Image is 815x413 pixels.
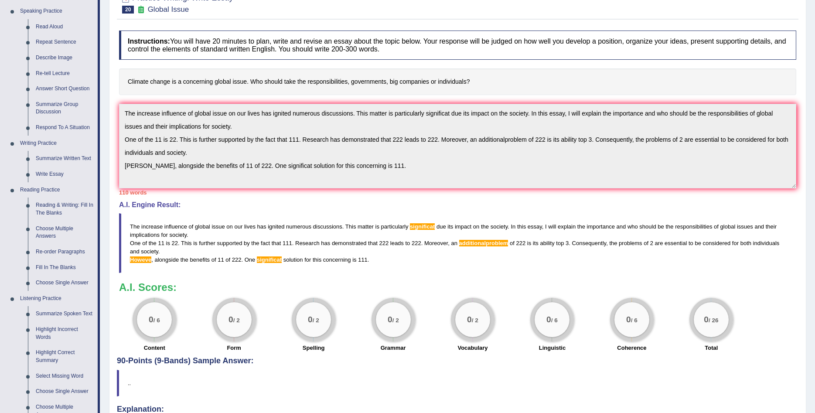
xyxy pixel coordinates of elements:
div: 110 words [119,188,796,197]
span: o u r [234,223,242,230]
h4: A.I. Engine Result: [119,201,796,209]
span: b o t h [740,240,751,246]
span: R e s e a r c h [295,240,320,246]
span: g l o b a l [195,223,210,230]
big: 0 [467,314,472,324]
a: Choose Single Answer [32,275,98,291]
span: d u e [436,223,446,230]
span: t h e [181,256,188,263]
label: Content [144,344,165,352]
span: a n [451,240,457,246]
span: t h i s [313,256,321,263]
span: O n e [245,256,256,263]
a: Write Essay [32,167,98,182]
b: A.I. Scores: [119,281,177,293]
span: o f [225,256,230,263]
span: t h e [577,223,585,230]
big: 0 [308,314,313,324]
span: s o c i e t y [169,232,187,238]
span: 1 1 1 [283,240,292,246]
span: t h e i r [766,223,777,230]
a: Fill In The Blanks [32,260,98,276]
small: / 6 [153,317,160,324]
span: t h i s [517,223,526,230]
a: Select Missing Word [32,369,98,384]
a: Choose Multiple Answers [32,221,98,244]
a: Repeat Sentence [32,34,98,50]
blockquote: . . , . . . . , . , . , . . [119,213,796,273]
blockquote: .. [117,370,798,396]
a: Describe Image [32,50,98,66]
span: e s s e n t i a l [665,240,687,246]
span: s o c i e t y [491,223,508,230]
span: i t s [447,223,453,230]
span: g l o b a l [720,223,736,230]
span: 2 [650,240,653,246]
span: T h i s [181,240,192,246]
a: Reading & Writing: Fill In The Blanks [32,198,98,221]
span: p r o b l e m s [619,240,642,246]
label: Form [227,344,241,352]
span: t o p [556,240,564,246]
span: M o r e o v e r [424,240,448,246]
span: b e [658,223,664,230]
a: Writing Practice [16,136,98,151]
a: Summarize Spoken Text [32,306,98,322]
span: i n d i v i d u a l s [753,240,780,246]
span: l e a d s [390,240,404,246]
span: f o r [732,240,739,246]
span: t o [689,240,693,246]
a: Respond To A Situation [32,120,98,136]
h4: 90-Points (9-Bands) Sample Answer: [117,24,798,365]
span: h a s [257,223,266,230]
span: c o n s i d e r e d [703,240,731,246]
label: Grammar [381,344,406,352]
span: a n d [754,223,764,230]
span: 20 [122,6,134,14]
span: i m p l i c a t i o n s [130,232,160,238]
span: i m p o r t a n c e [587,223,615,230]
span: s o l u t i o n [283,256,303,263]
span: i s s u e s [737,223,753,230]
span: t h e [665,223,673,230]
span: T h e [130,223,140,230]
span: O n e [130,240,141,246]
span: t h e [481,223,489,230]
span: T h i s [345,223,356,230]
span: d i s c u s s i o n s [313,223,342,230]
span: i s [193,240,197,246]
span: l i v e s [244,223,256,230]
span: c o n c e r n i n g [323,256,351,263]
span: a n d [130,248,140,255]
span: t h e [609,240,617,246]
span: o n [226,223,232,230]
span: r e s p o n s i b i l i t i e s [675,223,712,230]
span: 2 2 2 [516,240,525,246]
span: i t s [533,240,539,246]
span: m a t t e r [358,223,374,230]
span: i g n i t e d [268,223,284,230]
small: Exam occurring question [136,6,145,14]
span: I [545,223,547,230]
span: a b i l i t y [540,240,554,246]
big: 0 [547,314,552,324]
label: Spelling [303,344,325,352]
big: 0 [228,314,233,324]
span: 1 1 1 [358,256,368,263]
small: / 2 [233,317,239,324]
big: 0 [626,314,631,324]
span: o f [644,240,648,246]
span: 2 2 2 [412,240,421,246]
span: o f [142,240,147,246]
span: i s [375,223,379,230]
span: Possible spelling mistake found. (did you mean: significant) [410,223,435,230]
span: i n c r e a s e [141,223,163,230]
small: / 2 [313,317,319,324]
span: p a r t i c u l a r l y [381,223,409,230]
span: t o [405,240,410,246]
span: b e n e f i t s [190,256,210,263]
a: Summarize Group Discussion [32,97,98,120]
span: e x p l a i n [558,223,576,230]
span: o f [211,256,216,263]
b: Instructions: [128,38,170,45]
